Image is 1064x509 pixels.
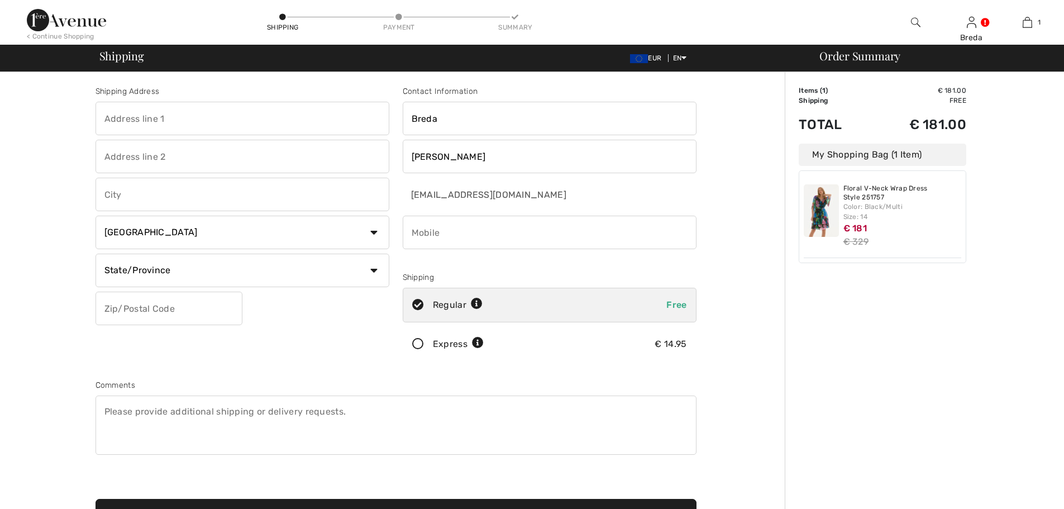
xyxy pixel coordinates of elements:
span: Free [666,299,686,310]
img: Floral V-Neck Wrap Dress Style 251757 [804,184,839,237]
td: Free [871,96,966,106]
input: Zip/Postal Code [96,292,242,325]
div: Summary [498,22,532,32]
div: < Continue Shopping [27,31,94,41]
td: € 181.00 [871,106,966,144]
a: 1 [1000,16,1055,29]
td: € 181.00 [871,85,966,96]
img: search the website [911,16,920,29]
td: Shipping [799,96,871,106]
div: Breda [944,32,999,44]
img: Euro [630,54,648,63]
div: € 14.95 [655,337,686,351]
img: My Bag [1023,16,1032,29]
span: 1 [822,87,826,94]
div: Payment [382,22,416,32]
input: First name [403,102,696,135]
div: Shipping [403,272,696,283]
input: E-mail [403,178,623,211]
s: € 329 [843,236,869,247]
a: Sign In [967,17,976,27]
div: Express [433,337,484,351]
div: Regular [433,298,483,312]
div: Order Summary [806,50,1057,61]
span: EUR [630,54,666,62]
a: Floral V-Neck Wrap Dress Style 251757 [843,184,962,202]
div: Shipping [266,22,299,32]
div: Contact Information [403,85,696,97]
input: Last name [403,140,696,173]
input: Mobile [403,216,696,249]
img: My Info [967,16,976,29]
img: 1ère Avenue [27,9,106,31]
input: City [96,178,389,211]
input: Address line 1 [96,102,389,135]
span: 1 [1038,17,1041,27]
div: My Shopping Bag (1 Item) [799,144,966,166]
span: € 181 [843,223,867,234]
td: Total [799,106,871,144]
span: Shipping [99,50,144,61]
div: Color: Black/Multi Size: 14 [843,202,962,222]
span: EN [673,54,687,62]
div: Shipping Address [96,85,389,97]
div: Comments [96,379,696,391]
input: Address line 2 [96,140,389,173]
td: Items ( ) [799,85,871,96]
